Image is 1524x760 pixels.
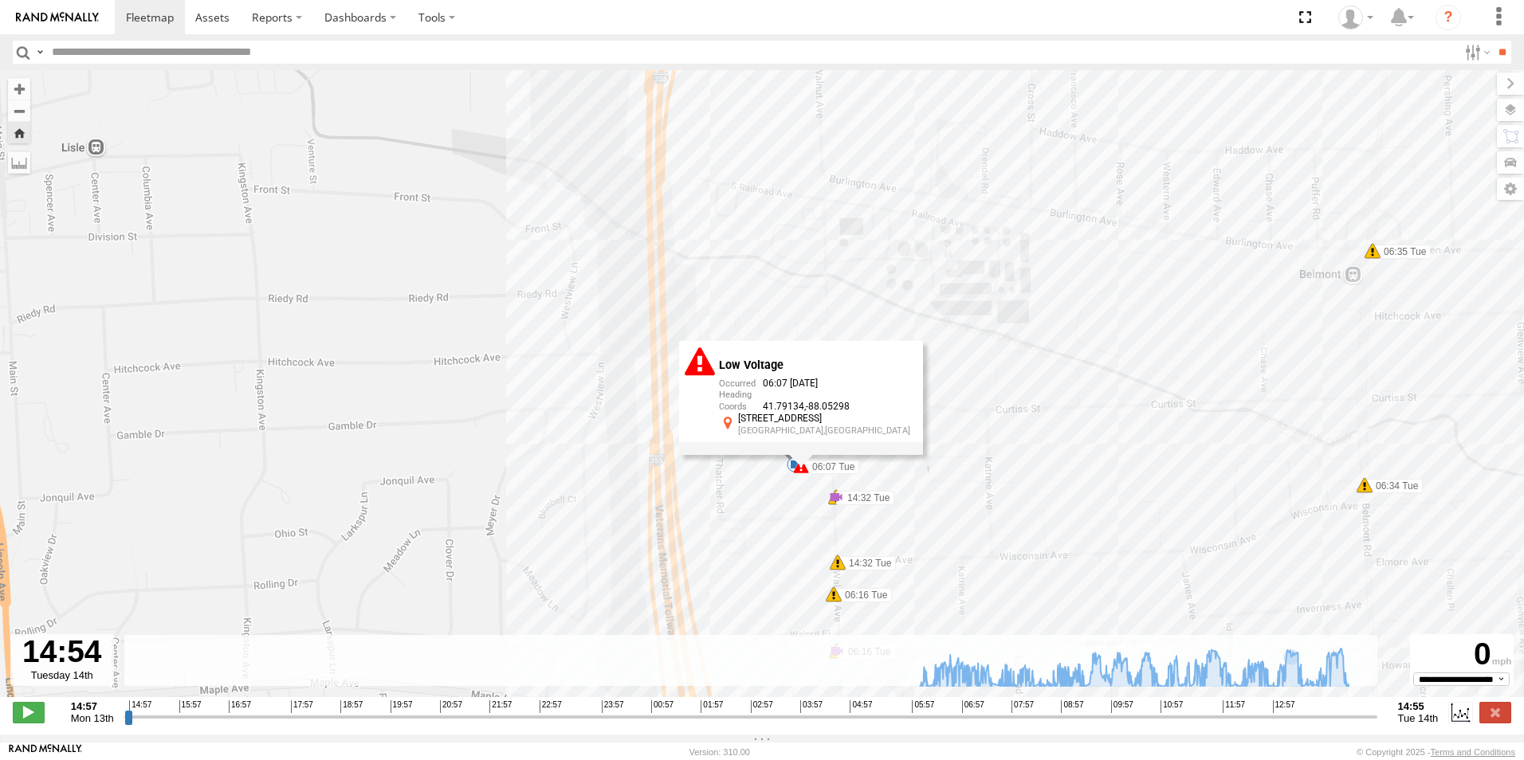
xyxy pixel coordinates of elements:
label: Measure [8,151,30,174]
strong: 14:55 [1398,700,1439,712]
span: 22:57 [540,700,562,713]
a: Visit our Website [9,744,82,760]
span: -88.05298 [806,401,850,412]
label: 14:32 Tue [838,556,896,570]
strong: 14:57 [71,700,114,712]
label: Search Filter Options [1459,41,1493,64]
img: rand-logo.svg [16,12,99,23]
div: Version: 310.00 [689,747,750,757]
button: Zoom out [8,100,30,122]
span: 00:57 [651,700,674,713]
label: Close [1479,702,1511,723]
span: 05:57 [912,700,934,713]
label: Map Settings [1497,178,1524,200]
span: 15:57 [179,700,202,713]
label: 06:35 Tue [1373,245,1431,259]
span: Mon 13th Oct 2025 [71,712,114,724]
span: 21:57 [489,700,512,713]
label: 06:16 Tue [834,588,892,602]
span: 04:57 [850,700,872,713]
span: 23:57 [602,700,624,713]
span: 17:57 [291,700,313,713]
span: 19:57 [391,700,413,713]
div: Ed Pruneda [1333,6,1379,29]
span: 12:57 [1273,700,1295,713]
i: ? [1436,5,1461,30]
span: 18:57 [340,700,363,713]
label: Search Query [33,41,46,64]
span: 41.79134 [763,401,806,412]
label: 06:34 Tue [1365,479,1423,493]
span: 02:57 [751,700,773,713]
span: 20:57 [440,700,462,713]
div: [GEOGRAPHIC_DATA],[GEOGRAPHIC_DATA] [738,425,910,435]
span: 11:57 [1223,700,1245,713]
a: Terms and Conditions [1431,747,1515,757]
span: 03:57 [800,700,823,713]
span: 16:57 [229,700,251,713]
div: Low Voltage [719,359,910,372]
span: 10:57 [1161,700,1183,713]
div: 06:07 [DATE] [719,378,910,390]
div: 0 [1412,637,1511,672]
span: Tue 14th Oct 2025 [1398,712,1439,724]
span: 07:57 [1011,700,1034,713]
span: 09:57 [1111,700,1133,713]
div: [STREET_ADDRESS] [738,413,910,424]
button: Zoom in [8,78,30,100]
label: Play/Stop [13,702,45,723]
label: 06:07 Tue [801,460,859,474]
span: 01:57 [701,700,723,713]
span: 08:57 [1061,700,1083,713]
label: 14:32 Tue [836,491,894,505]
span: 06:57 [962,700,984,713]
div: © Copyright 2025 - [1357,747,1515,757]
button: Zoom Home [8,122,30,143]
label: 14:36 Tue [795,458,853,472]
span: 14:57 [129,700,151,713]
